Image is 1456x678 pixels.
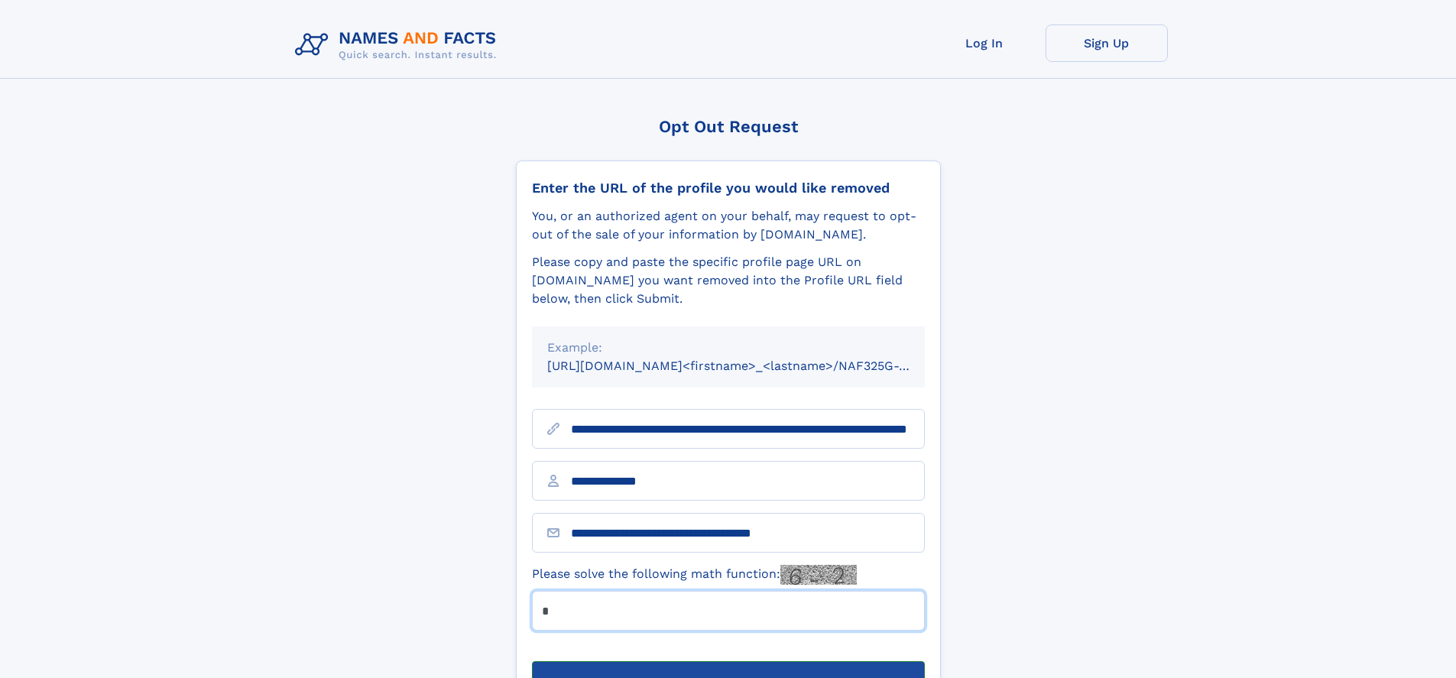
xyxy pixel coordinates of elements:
[547,358,954,373] small: [URL][DOMAIN_NAME]<firstname>_<lastname>/NAF325G-xxxxxxxx
[1046,24,1168,62] a: Sign Up
[532,207,925,244] div: You, or an authorized agent on your behalf, may request to opt-out of the sale of your informatio...
[532,180,925,196] div: Enter the URL of the profile you would like removed
[923,24,1046,62] a: Log In
[547,339,910,357] div: Example:
[516,117,941,136] div: Opt Out Request
[289,24,509,66] img: Logo Names and Facts
[532,253,925,308] div: Please copy and paste the specific profile page URL on [DOMAIN_NAME] you want removed into the Pr...
[532,565,857,585] label: Please solve the following math function:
